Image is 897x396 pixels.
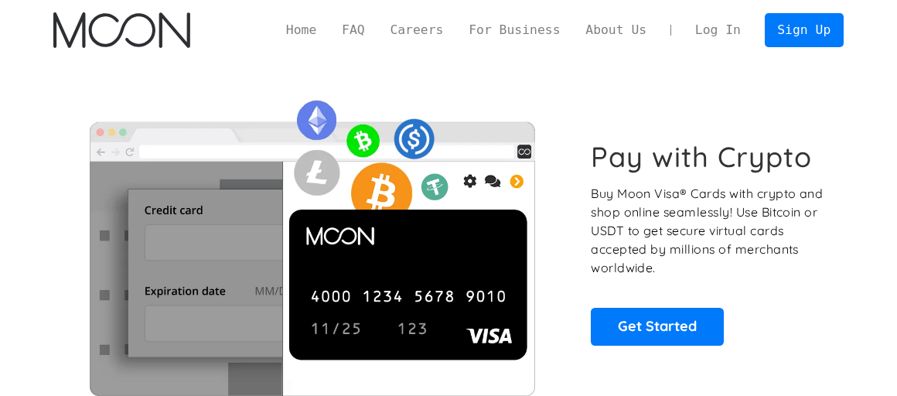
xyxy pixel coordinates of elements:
[573,21,660,40] a: About Us
[765,13,844,47] a: Sign Up
[456,21,573,40] a: For Business
[377,21,456,40] a: Careers
[591,308,724,346] a: Get Started
[591,140,812,174] h1: Pay with Crypto
[591,185,827,278] p: Buy Moon Visa® Cards with crypto and shop online seamlessly! Use Bitcoin or USDT to get secure vi...
[682,14,753,47] a: Log In
[53,12,190,47] img: Moon Logo
[329,21,377,40] a: FAQ
[273,21,329,40] a: Home
[53,90,570,396] img: Moon Cards let you spend your crypto anywhere Visa is accepted.
[53,12,190,47] a: home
